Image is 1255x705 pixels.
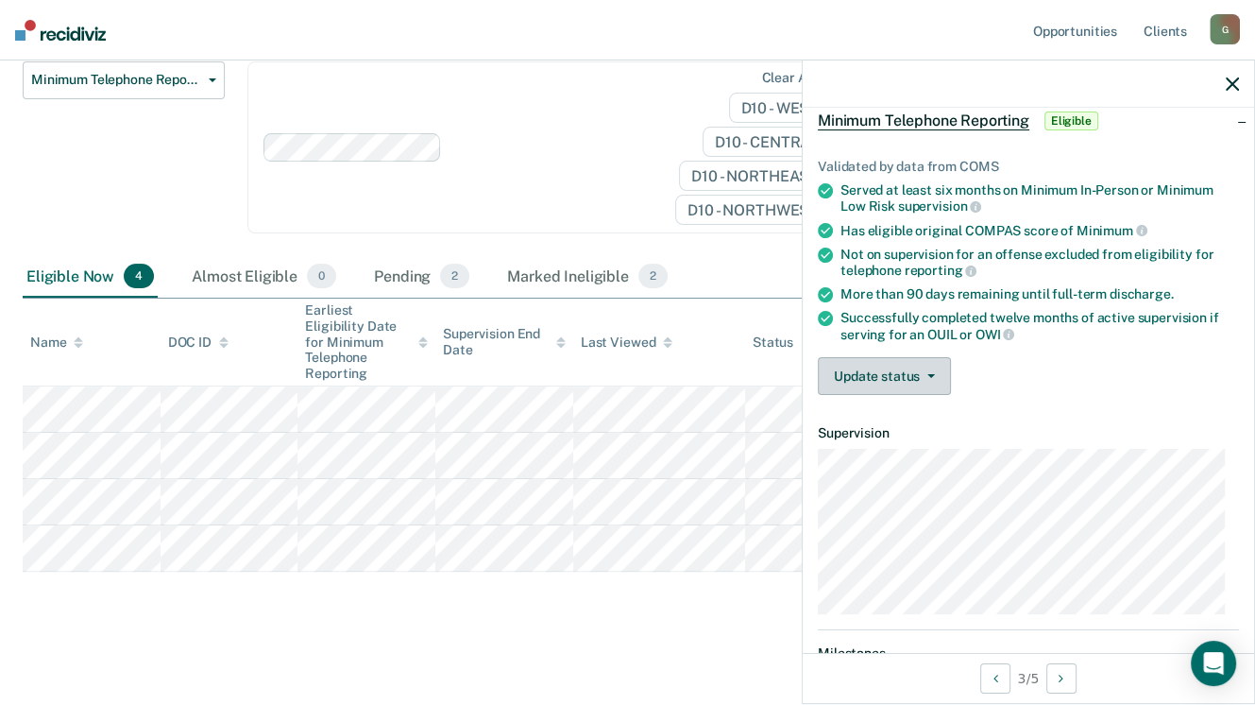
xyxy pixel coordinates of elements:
[1077,223,1147,238] span: Minimum
[975,327,1014,342] span: OWI
[1046,663,1077,694] button: Next Opportunity
[443,326,566,358] div: Supervision End Date
[1191,641,1236,686] div: Open Intercom Messenger
[15,20,106,41] img: Recidiviz
[30,335,83,351] div: Name
[840,310,1239,342] div: Successfully completed twelve months of active supervision if serving for an OUIL or
[840,222,1239,239] div: Has eligible original COMPAS score of
[307,264,336,288] span: 0
[1110,286,1174,301] span: discharge.
[679,161,845,191] span: D10 - NORTHEAST
[761,70,841,86] div: Clear agents
[370,256,473,298] div: Pending
[440,264,469,288] span: 2
[503,256,671,298] div: Marked Ineligible
[753,335,793,351] div: Status
[818,112,1029,130] span: Minimum Telephone Reporting
[818,357,951,395] button: Update status
[675,195,845,225] span: D10 - NORTHWEST
[803,91,1254,151] div: Minimum Telephone ReportingEligible
[898,198,981,214] span: supervision
[980,663,1010,694] button: Previous Opportunity
[905,263,977,278] span: reporting
[803,653,1254,703] div: 3 / 5
[1210,14,1240,44] div: G
[818,425,1239,441] dt: Supervision
[840,286,1239,302] div: More than 90 days remaining until full-term
[23,256,158,298] div: Eligible Now
[168,335,229,351] div: DOC ID
[188,256,340,298] div: Almost Eligible
[124,264,154,288] span: 4
[31,72,201,88] span: Minimum Telephone Reporting
[581,335,672,351] div: Last Viewed
[703,127,846,157] span: D10 - CENTRAL
[729,93,846,123] span: D10 - WEST
[305,302,428,382] div: Earliest Eligibility Date for Minimum Telephone Reporting
[638,264,668,288] span: 2
[840,247,1239,279] div: Not on supervision for an offense excluded from eligibility for telephone
[840,182,1239,215] div: Served at least six months on Minimum In-Person or Minimum Low Risk
[818,645,1239,662] dt: Milestones
[1044,112,1098,130] span: Eligible
[818,159,1239,175] div: Validated by data from COMS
